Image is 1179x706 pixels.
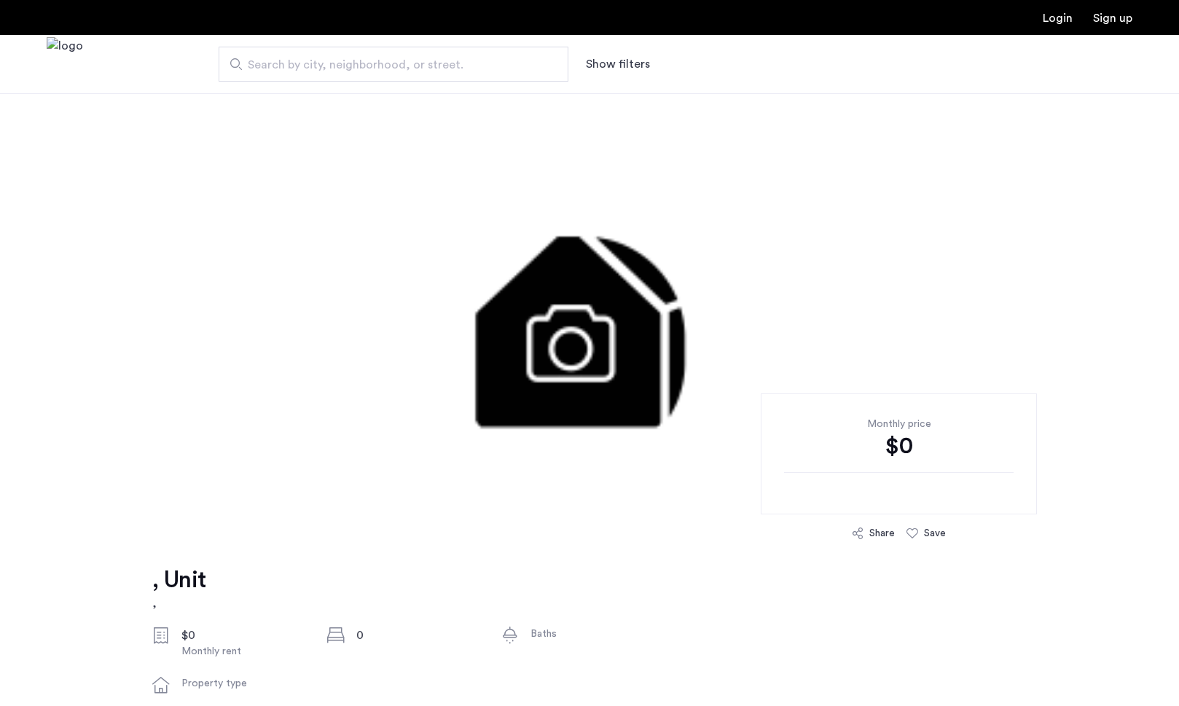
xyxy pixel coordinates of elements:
span: Search by city, neighborhood, or street. [248,56,528,74]
a: Registration [1093,12,1132,24]
a: , Unit, [152,565,205,612]
input: Apartment Search [219,47,568,82]
div: Monthly rent [181,644,304,659]
img: 3.gif [212,93,967,530]
div: Save [924,526,946,541]
a: Cazamio Logo [47,37,83,92]
div: Property type [181,676,304,691]
div: 0 [356,627,479,644]
h2: , [152,595,205,612]
a: Login [1043,12,1073,24]
button: Show or hide filters [586,55,650,73]
img: logo [47,37,83,92]
div: Share [869,526,895,541]
div: $0 [181,627,304,644]
div: Baths [530,627,653,641]
h1: , Unit [152,565,205,595]
div: $0 [784,431,1014,460]
div: Monthly price [784,417,1014,431]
